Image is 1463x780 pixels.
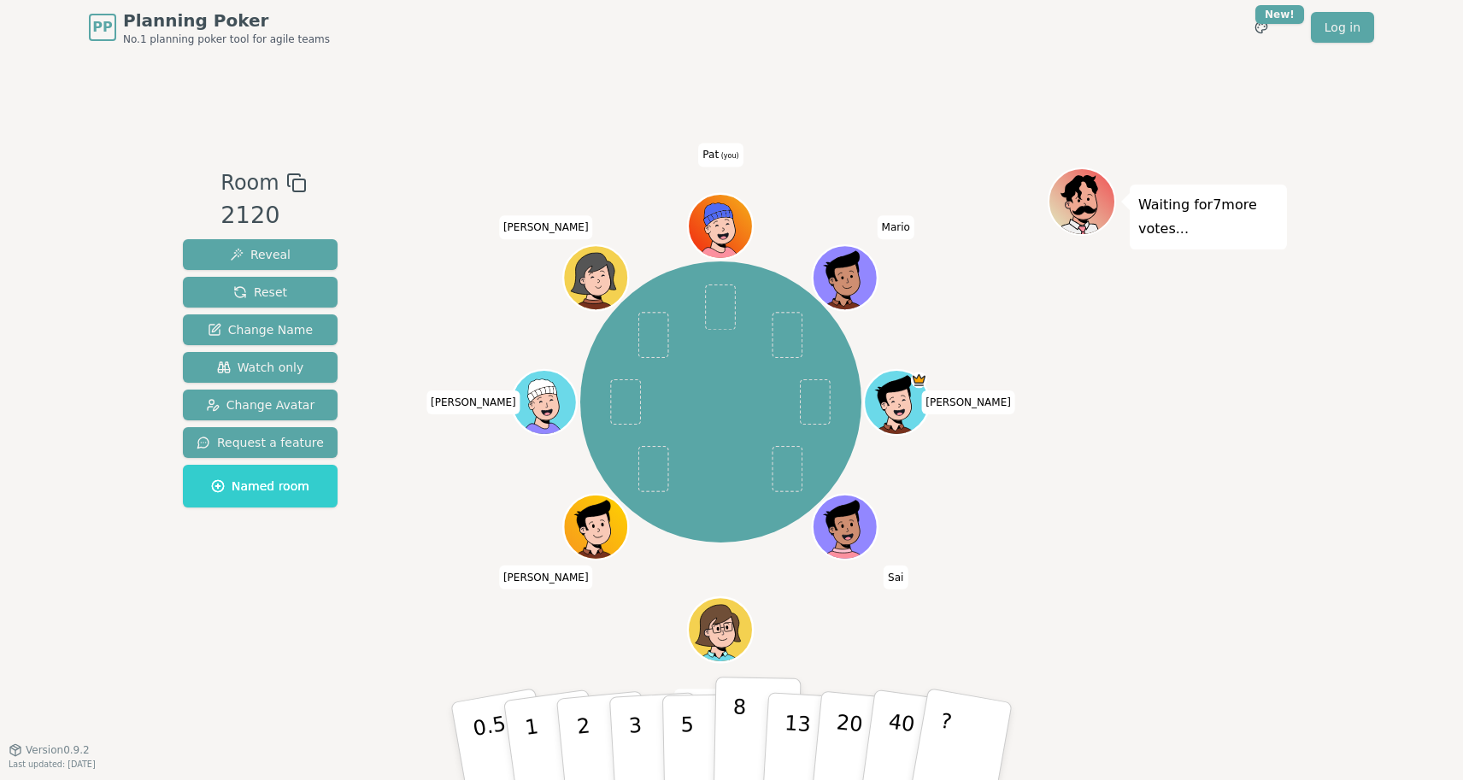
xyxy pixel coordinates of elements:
[206,396,315,413] span: Change Avatar
[1246,12,1277,43] button: New!
[921,390,1015,414] span: Click to change your name
[1255,5,1304,24] div: New!
[183,277,338,308] button: Reset
[426,390,520,414] span: Click to change your name
[92,17,112,38] span: PP
[211,478,309,495] span: Named room
[220,198,306,233] div: 2120
[220,167,279,198] span: Room
[183,314,338,345] button: Change Name
[217,359,304,376] span: Watch only
[123,32,330,46] span: No.1 planning poker tool for agile teams
[183,239,338,270] button: Reveal
[1311,12,1374,43] a: Log in
[499,566,593,589] span: Click to change your name
[183,352,338,383] button: Watch only
[9,759,96,769] span: Last updated: [DATE]
[1138,193,1278,241] p: Waiting for 7 more votes...
[208,321,313,338] span: Change Name
[911,372,927,388] span: Mohamed is the host
[183,427,338,458] button: Request a feature
[690,196,752,257] button: Click to change your avatar
[499,215,593,239] span: Click to change your name
[197,434,324,451] span: Request a feature
[183,465,338,507] button: Named room
[183,390,338,420] button: Change Avatar
[878,215,914,239] span: Click to change your name
[698,143,743,167] span: Click to change your name
[26,743,90,757] span: Version 0.9.2
[884,566,908,589] span: Click to change your name
[233,284,287,301] span: Reset
[123,9,330,32] span: Planning Poker
[9,743,90,757] button: Version0.9.2
[89,9,330,46] a: PPPlanning PokerNo.1 planning poker tool for agile teams
[719,152,739,160] span: (you)
[230,246,291,263] span: Reveal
